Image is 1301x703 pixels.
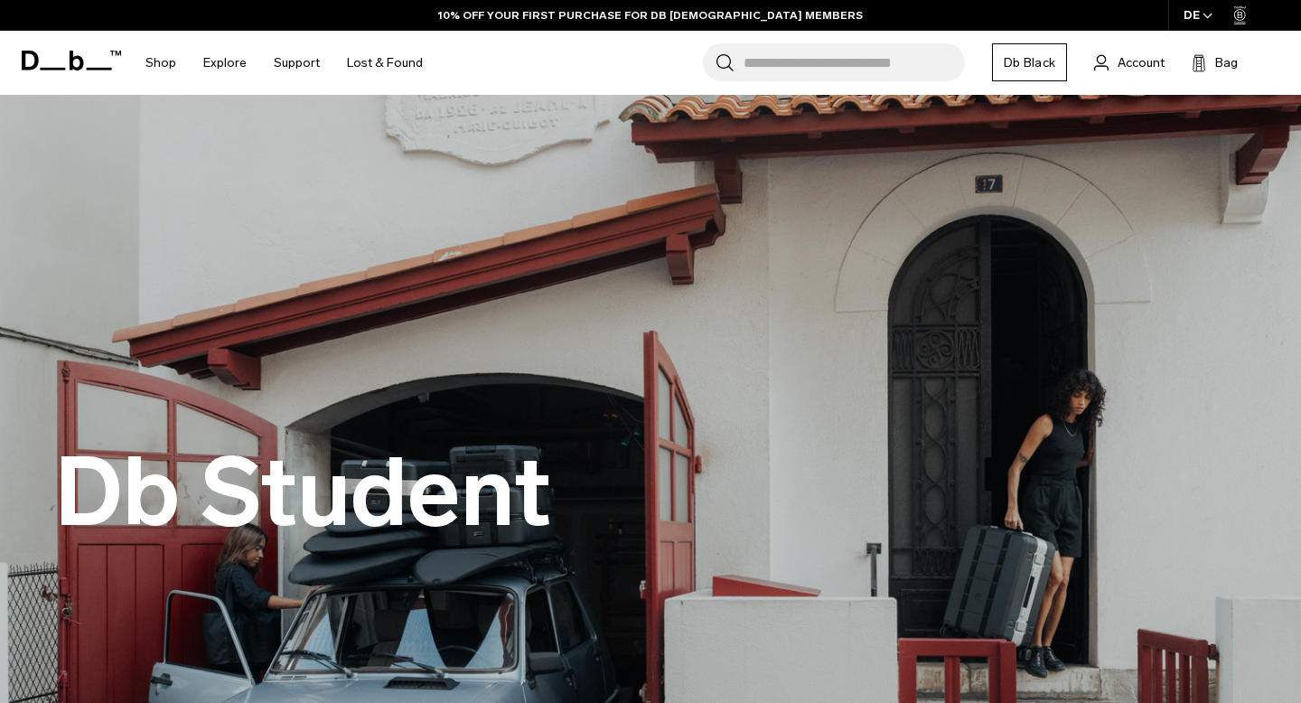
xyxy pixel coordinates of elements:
[1094,52,1165,73] a: Account
[347,31,423,95] a: Lost & Found
[438,7,863,23] a: 10% OFF YOUR FIRST PURCHASE FOR DB [DEMOGRAPHIC_DATA] MEMBERS
[1192,52,1238,73] button: Bag
[203,31,247,95] a: Explore
[54,445,551,540] h2: Db Student
[1215,53,1238,72] span: Bag
[145,31,176,95] a: Shop
[992,43,1067,81] a: Db Black
[1118,53,1165,72] span: Account
[132,31,436,95] nav: Main Navigation
[274,31,320,95] a: Support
